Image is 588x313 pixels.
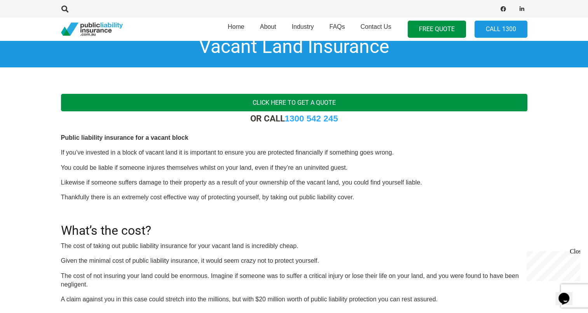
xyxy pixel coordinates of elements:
iframe: chat widget [555,282,580,305]
p: If you’ve invested in a block of vacant land it is important to ensure you are protected financia... [61,148,527,157]
strong: OR CALL [250,113,338,123]
a: Click here to get a quote [61,94,527,111]
h2: What’s the cost? [61,214,527,238]
a: LinkedIn [516,4,527,14]
span: About [260,23,276,30]
p: The cost of taking out public liability insurance for your vacant land is incredibly cheap. [61,242,527,250]
span: Contact Us [360,23,391,30]
a: Search [58,5,73,12]
a: About [252,15,284,43]
a: FAQs [321,15,352,43]
p: Likewise if someone suffers damage to their property as a result of your ownership of the vacant ... [61,178,527,187]
a: Home [220,15,252,43]
b: Public liability insurance for a vacant block [61,134,188,141]
a: pli_logotransparent [61,23,123,36]
span: Industry [291,23,314,30]
div: Chat live with an agent now!Close [3,3,54,56]
p: Given the minimal cost of public liability insurance, it would seem crazy not to protect yourself. [61,257,527,265]
iframe: chat widget [523,248,580,281]
p: Thankfully there is an extremely cost effective way of protecting yourself, by taking out public ... [61,193,527,202]
a: Industry [284,15,321,43]
a: Contact Us [352,15,399,43]
a: 1300 542 245 [285,114,338,123]
span: Home [228,23,244,30]
a: Facebook [498,4,509,14]
p: You could be liable if someone injures themselves whilst on your land, even if they’re an uninvit... [61,164,527,172]
span: FAQs [329,23,345,30]
a: Call 1300 [475,21,527,38]
p: A claim against you in this case could stretch into the millions, but with $20 million worth of p... [61,295,527,304]
a: FREE QUOTE [408,21,466,38]
p: The cost of not insuring your land could be enormous. Imagine if someone was to suffer a critical... [61,272,527,289]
